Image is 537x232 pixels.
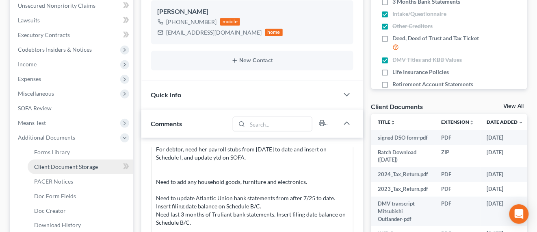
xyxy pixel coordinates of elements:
[34,163,98,170] span: Client Document Storage
[371,197,435,226] td: DMV transcript Mitsubishi Outlander-pdf
[378,119,395,125] a: Titleunfold_more
[34,149,70,155] span: Forms Library
[519,120,524,125] i: expand_more
[371,182,435,197] td: 2023_Tax_Return.pdf
[220,18,240,26] div: mobile
[481,182,530,197] td: [DATE]
[34,222,81,229] span: Download History
[18,31,70,38] span: Executory Contracts
[28,145,133,160] a: Forms Library
[158,7,347,17] div: [PERSON_NAME]
[167,28,262,37] div: [EMAIL_ADDRESS][DOMAIN_NAME]
[151,91,182,98] span: Quick Info
[487,119,524,125] a: Date Added expand_more
[392,80,473,88] span: Retirement Account Statements
[158,57,347,64] button: New Contact
[392,22,433,30] span: Other Creditors
[469,120,474,125] i: unfold_more
[371,102,423,111] div: Client Documents
[392,34,479,42] span: Deed, Deed of Trust and Tax Ticket
[28,174,133,189] a: PACER Notices
[28,204,133,218] a: Doc Creator
[504,103,524,109] a: View All
[509,204,529,224] div: Open Intercom Messenger
[18,134,75,141] span: Additional Documents
[435,130,481,145] td: PDF
[34,193,76,199] span: Doc Form Fields
[435,182,481,197] td: PDF
[435,145,481,167] td: ZIP
[481,145,530,167] td: [DATE]
[18,105,52,112] span: SOFA Review
[247,117,312,131] input: Search...
[371,167,435,182] td: 2024_Tax_Return.pdf
[18,17,40,24] span: Lawsuits
[151,120,182,127] span: Comments
[390,120,395,125] i: unfold_more
[34,178,73,185] span: PACER Notices
[18,46,92,53] span: Codebtors Insiders & Notices
[34,207,66,214] span: Doc Creator
[392,56,462,64] span: DMV Titles and KBB Values
[28,189,133,204] a: Doc Form Fields
[18,90,54,97] span: Miscellaneous
[481,167,530,182] td: [DATE]
[481,130,530,145] td: [DATE]
[435,197,481,226] td: PDF
[18,2,95,9] span: Unsecured Nonpriority Claims
[371,130,435,145] td: signed DSO form-pdf
[18,75,41,82] span: Expenses
[11,13,133,28] a: Lawsuits
[392,68,449,76] span: Life Insurance Policies
[11,101,133,116] a: SOFA Review
[435,167,481,182] td: PDF
[371,145,435,167] td: Batch Download ([DATE])
[18,119,46,126] span: Means Test
[28,160,133,174] a: Client Document Storage
[392,10,446,18] span: Intake/Questionnaire
[481,197,530,226] td: [DATE]
[265,29,283,36] div: home
[167,18,217,26] div: [PHONE_NUMBER]
[18,61,37,68] span: Income
[11,28,133,42] a: Executory Contracts
[441,119,474,125] a: Extensionunfold_more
